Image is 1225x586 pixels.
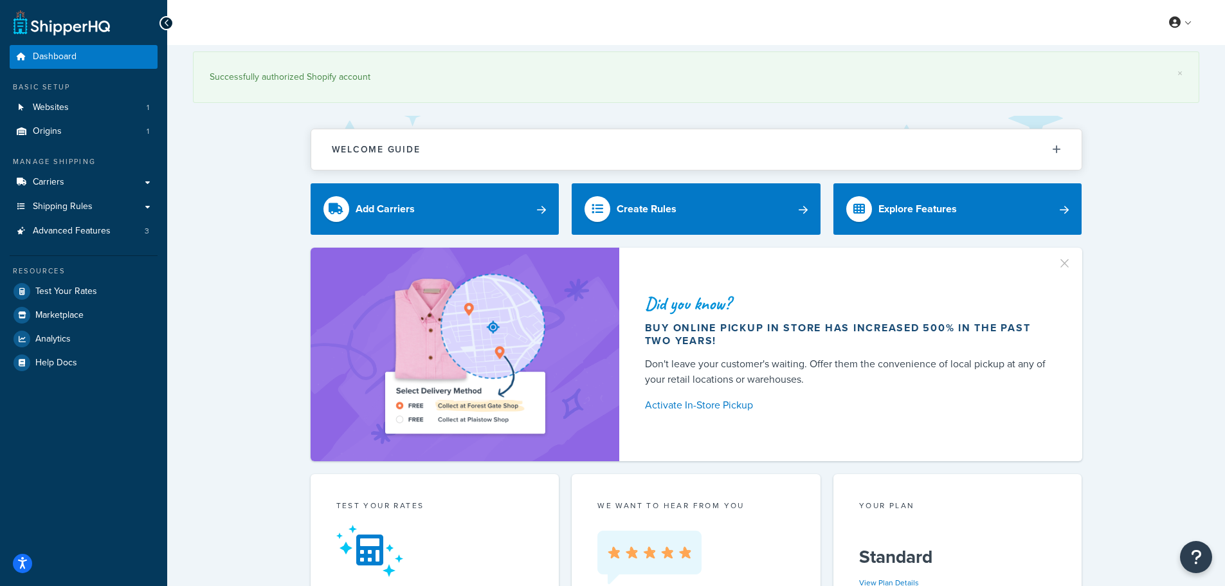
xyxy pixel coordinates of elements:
span: Test Your Rates [35,286,97,297]
div: Manage Shipping [10,156,158,167]
p: we want to hear from you [597,500,795,511]
div: Resources [10,266,158,277]
div: Create Rules [617,200,676,218]
span: Analytics [35,334,71,345]
div: Don't leave your customer's waiting. Offer them the convenience of local pickup at any of your re... [645,356,1051,387]
a: Advanced Features3 [10,219,158,243]
a: Activate In-Store Pickup [645,396,1051,414]
span: Shipping Rules [33,201,93,212]
span: Dashboard [33,51,77,62]
span: Websites [33,102,69,113]
h5: Standard [859,547,1057,567]
div: Basic Setup [10,82,158,93]
a: Marketplace [10,304,158,327]
div: Did you know? [645,295,1051,313]
span: 3 [145,226,149,237]
a: Add Carriers [311,183,559,235]
div: Test your rates [336,500,534,515]
button: Open Resource Center [1180,541,1212,573]
a: Create Rules [572,183,821,235]
h2: Welcome Guide [332,145,421,154]
div: Successfully authorized Shopify account [210,68,1183,86]
span: Origins [33,126,62,137]
a: Websites1 [10,96,158,120]
a: Shipping Rules [10,195,158,219]
span: Help Docs [35,358,77,369]
a: Origins1 [10,120,158,143]
span: Marketplace [35,310,84,321]
div: Add Carriers [356,200,415,218]
a: Dashboard [10,45,158,69]
a: Carriers [10,170,158,194]
div: Your Plan [859,500,1057,515]
a: × [1177,68,1183,78]
span: Carriers [33,177,64,188]
img: ad-shirt-map-b0359fc47e01cab431d101c4b569394f6a03f54285957d908178d52f29eb9668.png [349,267,581,442]
a: Help Docs [10,351,158,374]
a: Explore Features [833,183,1082,235]
span: 1 [147,126,149,137]
a: Analytics [10,327,158,351]
button: Welcome Guide [311,129,1082,170]
li: Origins [10,120,158,143]
li: Advanced Features [10,219,158,243]
li: Websites [10,96,158,120]
span: 1 [147,102,149,113]
div: Buy online pickup in store has increased 500% in the past two years! [645,322,1051,347]
span: Advanced Features [33,226,111,237]
a: Test Your Rates [10,280,158,303]
div: Explore Features [878,200,957,218]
